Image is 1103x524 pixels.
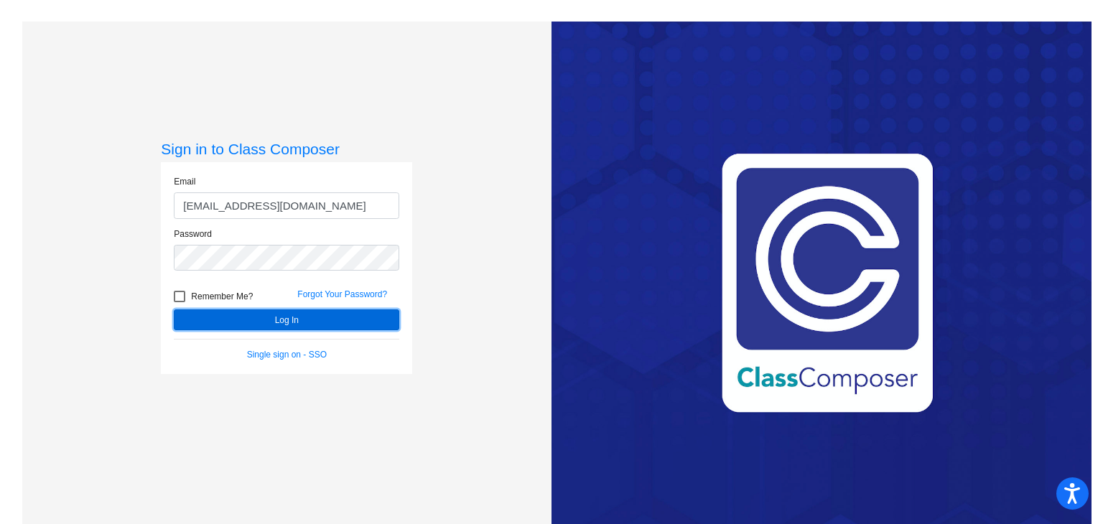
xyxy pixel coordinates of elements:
[174,309,399,330] button: Log In
[247,350,327,360] a: Single sign on - SSO
[297,289,387,299] a: Forgot Your Password?
[174,175,195,188] label: Email
[174,228,212,240] label: Password
[191,288,253,305] span: Remember Me?
[161,140,412,158] h3: Sign in to Class Composer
